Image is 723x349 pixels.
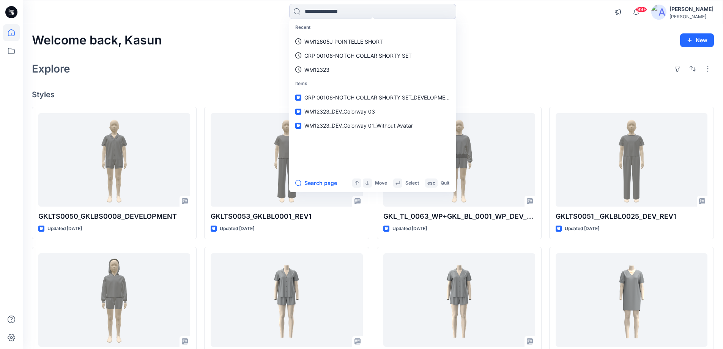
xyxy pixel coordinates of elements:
[291,49,455,63] a: GRP 00106-NOTCH COLLAR SHORTY SET
[556,211,707,222] p: GKLTS0051__GKLBL0025_DEV_REV1
[441,179,449,187] p: Quit
[565,225,599,233] p: Updated [DATE]
[291,104,455,118] a: WM12323_DEV_Colorway 03
[291,63,455,77] a: WM12323
[392,225,427,233] p: Updated [DATE]
[295,178,337,188] button: Search page
[211,211,362,222] p: GKLTS0053_GKLBL0001_REV1
[47,225,82,233] p: Updated [DATE]
[427,179,435,187] p: esc
[669,14,714,19] div: [PERSON_NAME]
[405,179,419,187] p: Select
[304,122,413,129] span: WM12323_DEV_Colorway 01_Without Avatar
[38,253,190,347] a: GKL_TL_0079_WPGKL_BS_0007_WP REV1
[304,38,383,46] p: WM12605J POINTELLE SHORT
[669,5,714,14] div: [PERSON_NAME]
[291,90,455,104] a: GRP 00106-NOTCH COLLAR SHORTY SET_DEVELOPMENT
[383,211,535,222] p: GKL_TL_0063_WP+GKL_BL_0001_WP_DEV_REV1
[211,113,362,207] a: GKLTS0053_GKLBL0001_REV1
[291,21,455,35] p: Recent
[211,253,362,347] a: GRP 00106-NOTCH COLLAR SHORTY SET_REV1
[38,113,190,207] a: GKLTS0050_GKLBS0008_DEVELOPMENT
[556,113,707,207] a: GKLTS0051__GKLBL0025_DEV_REV1
[651,5,666,20] img: avatar
[304,108,375,115] span: WM12323_DEV_Colorway 03
[556,253,707,347] a: GRP 00106-SLEEPSHIRT_DEVELOPMENT
[304,52,412,60] p: GRP 00106-NOTCH COLLAR SHORTY SET
[32,33,162,47] h2: Welcome back, Kasun
[304,94,453,101] span: GRP 00106-NOTCH COLLAR SHORTY SET_DEVELOPMENT
[680,33,714,47] button: New
[291,77,455,91] p: Items
[38,211,190,222] p: GKLTS0050_GKLBS0008_DEVELOPMENT
[220,225,254,233] p: Updated [DATE]
[383,253,535,347] a: GRP 00106-NOTCH COLLAR SHORTY SET_DEVELOPMENT
[304,66,329,74] p: WM12323
[375,179,387,187] p: Move
[636,6,647,13] span: 99+
[291,118,455,133] a: WM12323_DEV_Colorway 01_Without Avatar
[32,63,70,75] h2: Explore
[383,113,535,207] a: GKL_TL_0063_WP+GKL_BL_0001_WP_DEV_REV1
[291,35,455,49] a: WM12605J POINTELLE SHORT
[32,90,714,99] h4: Styles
